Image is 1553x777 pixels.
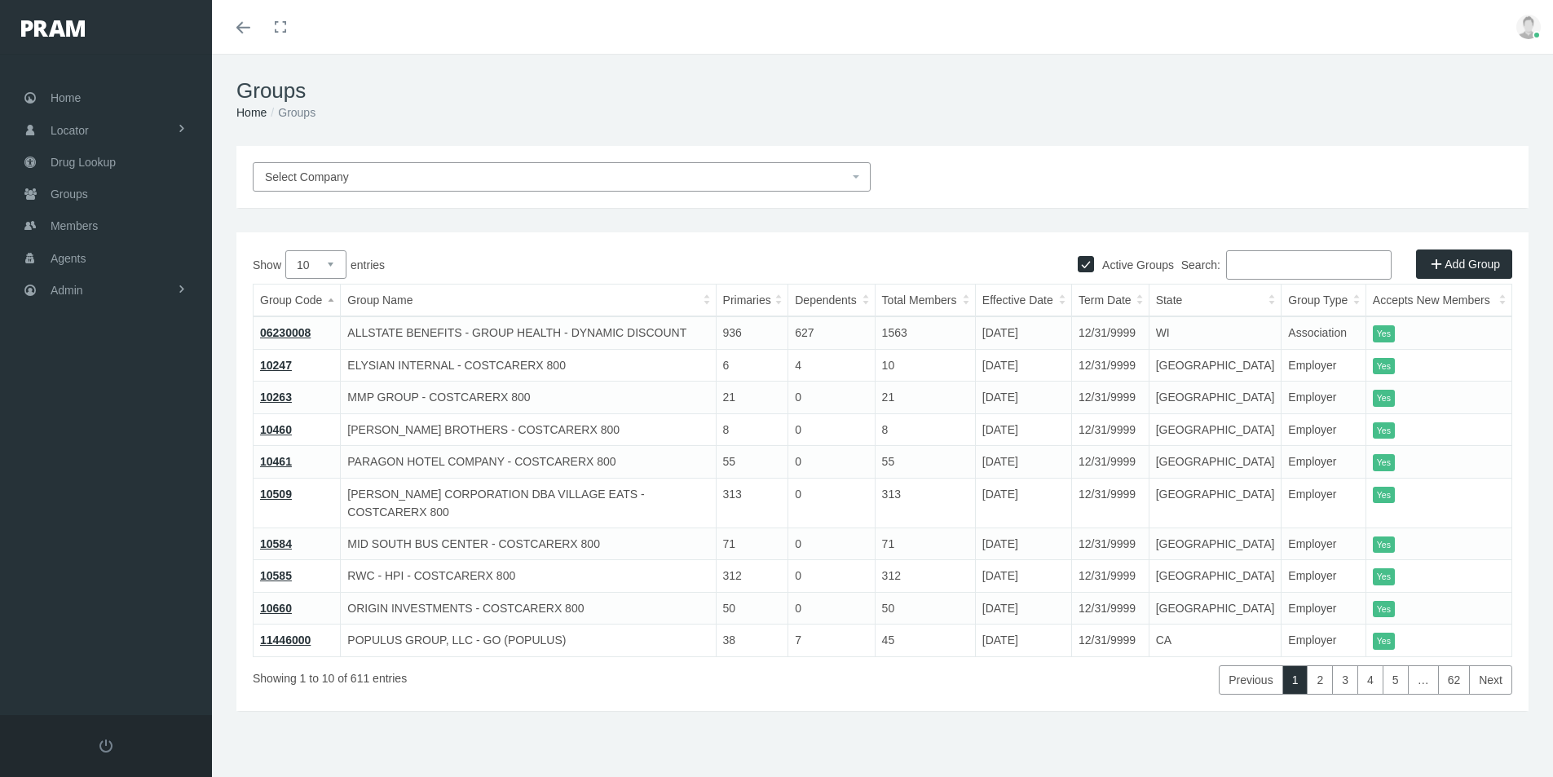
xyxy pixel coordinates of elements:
[1149,446,1282,479] td: [GEOGRAPHIC_DATA]
[716,446,788,479] td: 55
[716,528,788,560] td: 71
[341,316,716,349] td: ALLSTATE BENEFITS - GROUP HEALTH - DYNAMIC DISCOUNT
[716,625,788,657] td: 38
[1282,316,1365,349] td: Association
[1383,665,1409,695] a: 5
[341,592,716,625] td: ORIGIN INVESTMENTS - COSTCARERX 800
[1307,665,1333,695] a: 2
[1072,528,1149,560] td: 12/31/9999
[51,275,83,306] span: Admin
[1149,560,1282,593] td: [GEOGRAPHIC_DATA]
[341,478,716,528] td: [PERSON_NAME] CORPORATION DBA VILLAGE EATS - COSTCARERX 800
[716,316,788,349] td: 936
[51,243,86,274] span: Agents
[260,602,292,615] a: 10660
[1373,487,1395,504] itemstyle: Yes
[1149,316,1282,349] td: WI
[788,316,875,349] td: 627
[875,478,975,528] td: 313
[1282,446,1365,479] td: Employer
[1373,358,1395,375] itemstyle: Yes
[1072,592,1149,625] td: 12/31/9999
[875,413,975,446] td: 8
[716,478,788,528] td: 313
[788,528,875,560] td: 0
[875,349,975,382] td: 10
[1332,665,1358,695] a: 3
[285,250,346,279] select: Showentries
[1516,15,1541,39] img: user-placeholder.jpg
[1373,601,1395,618] itemstyle: Yes
[1072,316,1149,349] td: 12/31/9999
[51,147,116,178] span: Drug Lookup
[875,528,975,560] td: 71
[788,446,875,479] td: 0
[1072,446,1149,479] td: 12/31/9999
[975,592,1071,625] td: [DATE]
[260,455,292,468] a: 10461
[875,382,975,414] td: 21
[975,316,1071,349] td: [DATE]
[1373,536,1395,554] itemstyle: Yes
[788,382,875,414] td: 0
[341,285,716,317] th: Group Name: activate to sort column ascending
[1149,285,1282,317] th: State: activate to sort column ascending
[1149,478,1282,528] td: [GEOGRAPHIC_DATA]
[1181,250,1392,280] label: Search:
[1282,625,1365,657] td: Employer
[975,446,1071,479] td: [DATE]
[716,413,788,446] td: 8
[260,537,292,550] a: 10584
[341,382,716,414] td: MMP GROUP - COSTCARERX 800
[51,179,88,210] span: Groups
[1226,250,1392,280] input: Search:
[1282,560,1365,593] td: Employer
[975,560,1071,593] td: [DATE]
[1072,413,1149,446] td: 12/31/9999
[975,285,1071,317] th: Effective Date: activate to sort column ascending
[875,316,975,349] td: 1563
[260,326,311,339] a: 06230008
[1373,568,1395,585] itemstyle: Yes
[788,478,875,528] td: 0
[1072,560,1149,593] td: 12/31/9999
[875,592,975,625] td: 50
[788,625,875,657] td: 7
[260,569,292,582] a: 10585
[1149,413,1282,446] td: [GEOGRAPHIC_DATA]
[1282,413,1365,446] td: Employer
[788,349,875,382] td: 4
[788,560,875,593] td: 0
[265,170,349,183] span: Select Company
[341,413,716,446] td: [PERSON_NAME] BROTHERS - COSTCARERX 800
[1149,349,1282,382] td: [GEOGRAPHIC_DATA]
[788,592,875,625] td: 0
[1149,382,1282,414] td: [GEOGRAPHIC_DATA]
[716,592,788,625] td: 50
[1094,256,1174,274] label: Active Groups
[341,625,716,657] td: POPULUS GROUP, LLC - GO (POPULUS)
[1438,665,1471,695] a: 62
[1072,285,1149,317] th: Term Date: activate to sort column ascending
[1149,592,1282,625] td: [GEOGRAPHIC_DATA]
[1357,665,1383,695] a: 4
[1149,528,1282,560] td: [GEOGRAPHIC_DATA]
[254,285,341,317] th: Group Code: activate to sort column descending
[1408,665,1439,695] a: …
[1072,349,1149,382] td: 12/31/9999
[21,20,85,37] img: PRAM_20_x_78.png
[260,359,292,372] a: 10247
[716,285,788,317] th: Primaries: activate to sort column ascending
[1373,454,1395,471] itemstyle: Yes
[716,349,788,382] td: 6
[1373,390,1395,407] itemstyle: Yes
[341,560,716,593] td: RWC - HPI - COSTCARERX 800
[875,560,975,593] td: 312
[975,413,1071,446] td: [DATE]
[1365,285,1511,317] th: Accepts New Members: activate to sort column ascending
[267,104,315,121] li: Groups
[788,285,875,317] th: Dependents: activate to sort column ascending
[1282,592,1365,625] td: Employer
[1072,382,1149,414] td: 12/31/9999
[1416,249,1512,279] a: Add Group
